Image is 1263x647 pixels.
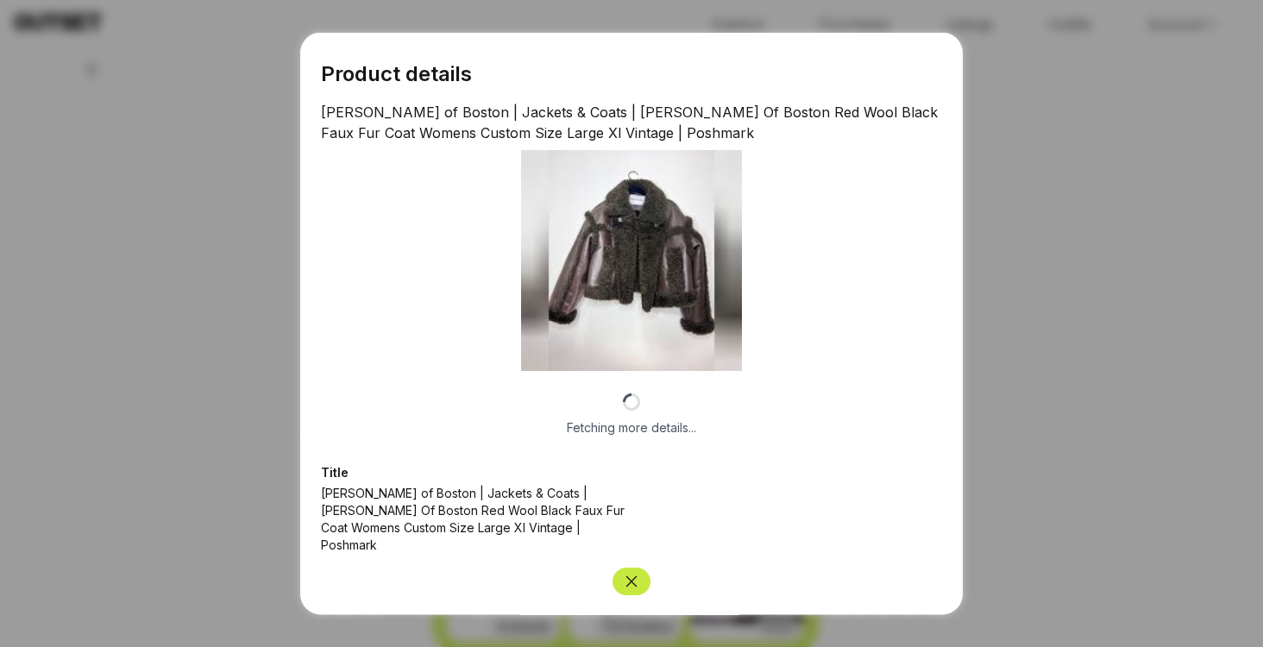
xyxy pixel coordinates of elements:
p: Fetching more details... [567,419,696,437]
h1: Product details [321,60,942,88]
img: Davis of Boston | Jackets & Coats | Davis Of Boston Red Wool Black Faux Fur Coat Womens Custom Si... [521,150,742,371]
p: [PERSON_NAME] of Boston | Jackets & Coats | [PERSON_NAME] Of Boston Red Wool Black Faux Fur Coat ... [321,102,942,143]
button: Close [613,568,650,595]
span: Title [321,464,626,481]
span: [PERSON_NAME] of Boston | Jackets & Coats | [PERSON_NAME] Of Boston Red Wool Black Faux Fur Coat ... [321,485,626,554]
